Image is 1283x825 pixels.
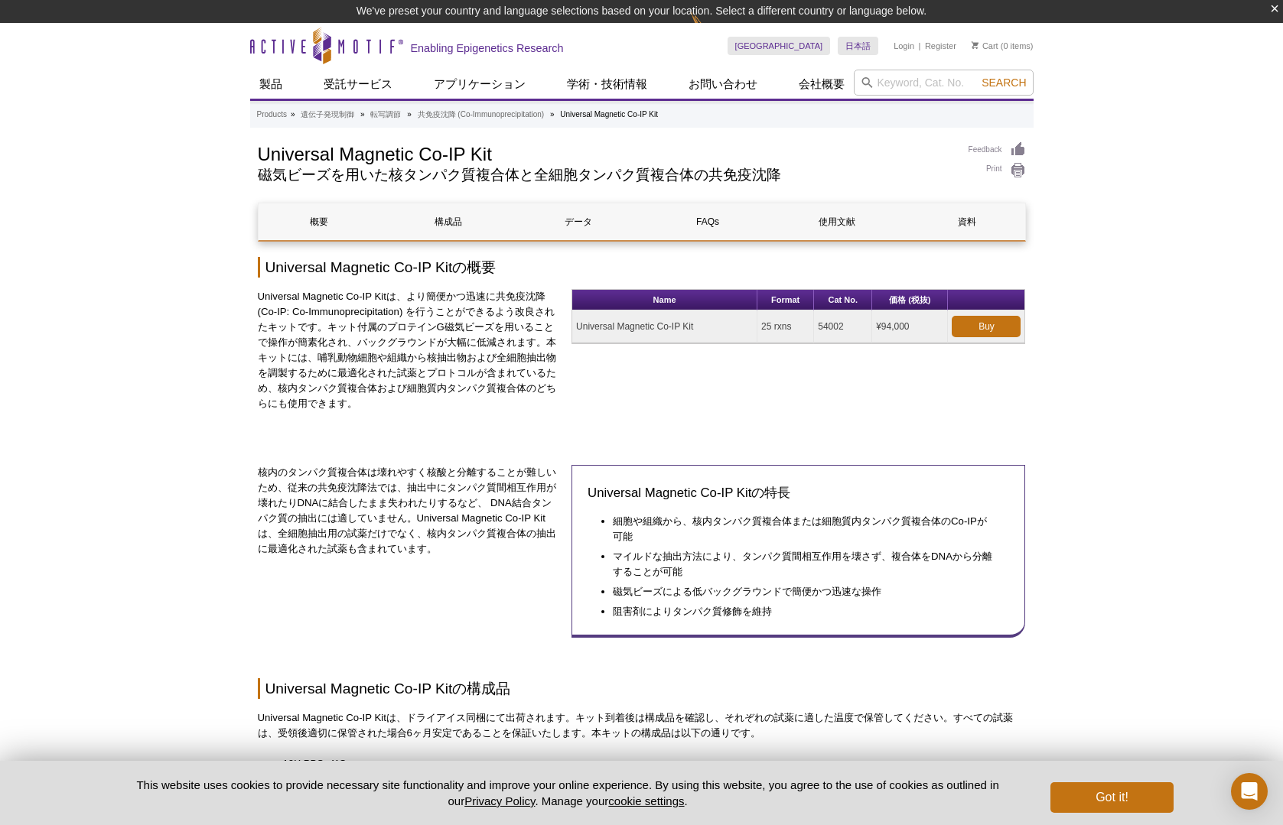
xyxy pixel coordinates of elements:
[613,514,995,544] li: 細胞や組織から、核内タンパク質複合体または細胞質内タンパク質複合体のCo-IPが可能
[258,465,561,557] p: 核内のタンパク質複合体は壊れやすく核酸と分離することが難しいため、従来の共免疫沈降法では、抽出中にタンパク質間相互作用が壊れたりDNAに結合したまま失われたりするなど、 DNA結合タンパク質の抽...
[425,70,535,99] a: アプリケーション
[982,76,1026,89] span: Search
[258,141,953,164] h1: Universal Magnetic Co-IP Kit
[258,289,561,411] p: Universal Magnetic Co-IP Kitは、より簡便かつ迅速に共免疫沈降 (Co-IP: Co-Immunoprecipitation) を行うことができるよう改良されたキットで...
[969,141,1026,158] a: Feedback
[110,777,1026,809] p: This website uses cookies to provide necessary site functionality and improve your online experie...
[560,110,658,119] li: Universal Magnetic Co-IP Kit
[691,11,731,47] img: Change Here
[972,41,979,49] img: Your Cart
[679,70,767,99] a: お問い合わせ
[418,108,545,122] a: 共免疫沈降 (Co-Immunoprecipitation)
[613,580,995,599] li: 磁気ビーズによる低バックグラウンドで簡便かつ迅速な操作
[257,108,287,122] a: Products
[872,290,948,310] th: 価格 (税抜)
[1050,782,1173,813] button: Got it!
[407,110,412,119] li: »
[291,110,295,119] li: »
[972,37,1034,55] li: (0 items)
[969,162,1026,179] a: Print
[464,794,535,807] a: Privacy Policy
[972,41,998,51] a: Cart
[258,257,1026,278] h2: Universal Magnetic Co-IP Kitの概要
[258,168,953,182] h2: 磁気ビーズを用いた核タンパク質複合体と全細胞タンパク質複合体の共免疫沈降
[301,108,354,122] a: 遺伝子発現制御
[258,710,1026,741] p: Universal Magnetic Co-IP Kitは、ドライアイス同梱にて出荷されます。キット到着後は構成品を確認し、それぞれの試薬に適した温度で保管してください。すべての試薬は、受領後適...
[757,310,814,343] td: 25 rxns
[854,70,1034,96] input: Keyword, Cat. No.
[613,599,995,619] li: 阻害剤によりタンパク質修飾を維持
[360,110,365,119] li: »
[613,544,995,580] li: マイルドな抽出方法により、タンパク質間相互作用を壊さず、複合体をDNAから分離することが可能
[906,203,1027,240] a: 資料
[608,794,684,807] button: cookie settings
[728,37,831,55] a: [GEOGRAPHIC_DATA]
[814,310,872,343] td: 54002
[572,310,757,343] td: Universal Magnetic Co-IP Kit
[572,290,757,310] th: Name
[517,203,639,240] a: データ
[250,70,291,99] a: 製品
[588,484,1009,502] h3: Universal Magnetic Co-IP Kitの特長
[411,41,564,55] h2: Enabling Epigenetics Research
[894,41,914,51] a: Login
[814,290,872,310] th: Cat No.
[952,316,1021,337] a: Buy
[646,203,768,240] a: FAQs
[757,290,814,310] th: Format
[370,108,401,122] a: 転写調節
[558,70,656,99] a: 学術・技術情報
[259,203,380,240] a: 概要
[872,310,948,343] td: ¥94,000
[1231,773,1268,810] div: Open Intercom Messenger
[314,70,402,99] a: 受託サービス
[388,203,510,240] a: 構成品
[977,76,1031,89] button: Search
[790,70,854,99] a: 会社概要
[919,37,921,55] li: |
[925,41,956,51] a: Register
[838,37,878,55] a: 日本語
[283,756,1011,771] li: 10X PBS, 4°C
[550,110,555,119] li: »
[777,203,898,240] a: 使用文献
[258,678,1026,699] h2: Universal Magnetic Co-IP Kitの構成品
